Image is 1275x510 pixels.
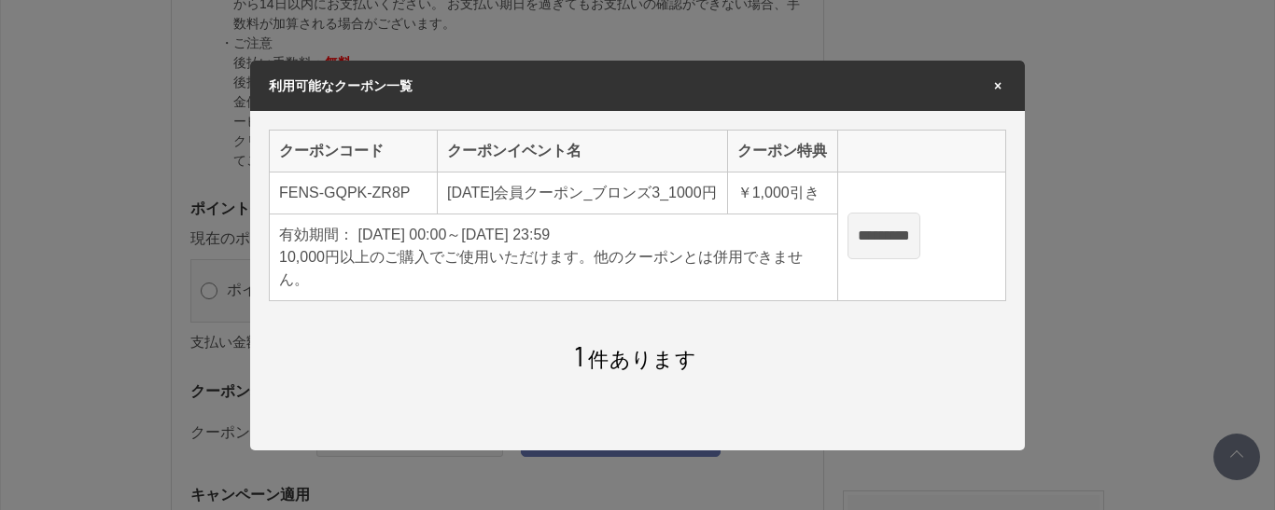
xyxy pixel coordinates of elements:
[279,227,354,242] span: 有効期間：
[737,185,790,200] span: ￥1,000
[438,130,728,172] th: クーポンイベント名
[438,172,728,214] td: [DATE]会員クーポン_ブロンズ3_1000円
[357,227,550,242] span: [DATE] 00:00～[DATE] 23:59
[727,130,837,172] th: クーポン特典
[574,338,584,372] span: 1
[269,78,413,93] span: 利用可能なクーポン一覧
[270,130,438,172] th: クーポンコード
[727,172,837,214] td: 引き
[270,172,438,214] td: FENS-GQPK-ZR8P
[279,246,828,291] div: 10,000円以上のご購入でご使用いただけます。他のクーポンとは併用できません。
[989,79,1006,92] span: ×
[574,348,696,371] span: 件あります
